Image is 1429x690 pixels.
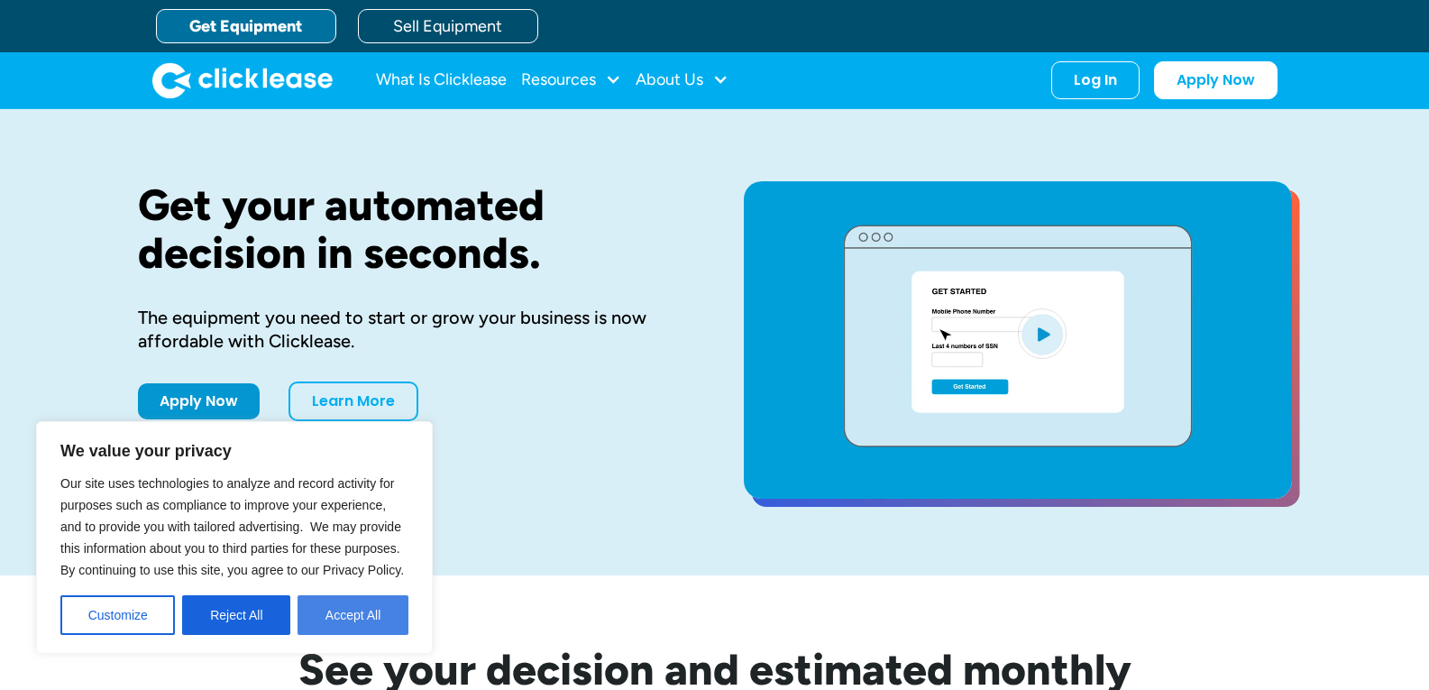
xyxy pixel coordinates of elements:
a: Apply Now [138,383,260,419]
div: Log In [1074,71,1117,89]
a: home [152,62,333,98]
span: Our site uses technologies to analyze and record activity for purposes such as compliance to impr... [60,476,404,577]
p: We value your privacy [60,440,408,462]
a: What Is Clicklease [376,62,507,98]
div: The equipment you need to start or grow your business is now affordable with Clicklease. [138,306,686,353]
div: We value your privacy [36,421,433,654]
h1: Get your automated decision in seconds. [138,181,686,277]
img: Blue play button logo on a light blue circular background [1018,308,1067,359]
div: Resources [521,62,621,98]
button: Reject All [182,595,290,635]
button: Accept All [298,595,408,635]
a: Get Equipment [156,9,336,43]
a: open lightbox [744,181,1292,499]
button: Customize [60,595,175,635]
img: Clicklease logo [152,62,333,98]
div: About Us [636,62,728,98]
a: Learn More [289,382,418,421]
a: Sell Equipment [358,9,538,43]
a: Apply Now [1154,61,1278,99]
